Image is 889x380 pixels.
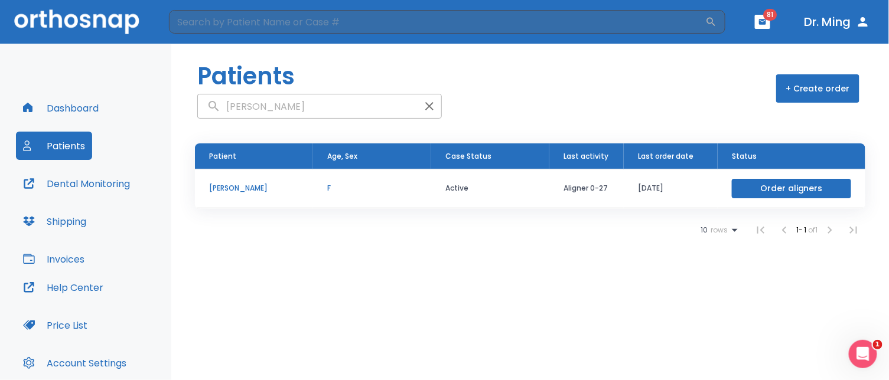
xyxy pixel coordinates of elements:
button: Help Center [16,273,110,302]
button: Invoices [16,245,92,273]
button: Patients [16,132,92,160]
span: of 1 [809,225,818,235]
button: Dr. Ming [800,11,875,32]
td: Active [431,169,549,208]
button: Shipping [16,207,93,235]
iframe: Intercom live chat [849,340,877,368]
button: Account Settings [16,349,133,377]
span: Last order date [638,151,693,162]
h1: Patients [197,58,295,94]
span: Status [732,151,757,162]
img: Orthosnap [14,9,139,34]
td: [DATE] [624,169,718,208]
span: 1 - 1 [796,225,809,235]
input: search [198,95,418,118]
span: rows [708,226,728,234]
button: + Create order [776,74,859,103]
span: 10 [701,226,708,234]
input: Search by Patient Name or Case # [169,10,705,34]
button: Dental Monitoring [16,169,137,198]
span: Patient [209,151,236,162]
button: Dashboard [16,94,106,122]
span: Age, Sex [327,151,357,162]
span: Last activity [564,151,608,162]
button: Order aligners [732,179,851,198]
button: Price List [16,311,95,339]
td: Aligner 0-27 [549,169,624,208]
p: F [327,183,417,194]
p: [PERSON_NAME] [209,183,299,194]
span: Case Status [445,151,491,162]
span: 1 [873,340,883,349]
span: 81 [764,9,777,21]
